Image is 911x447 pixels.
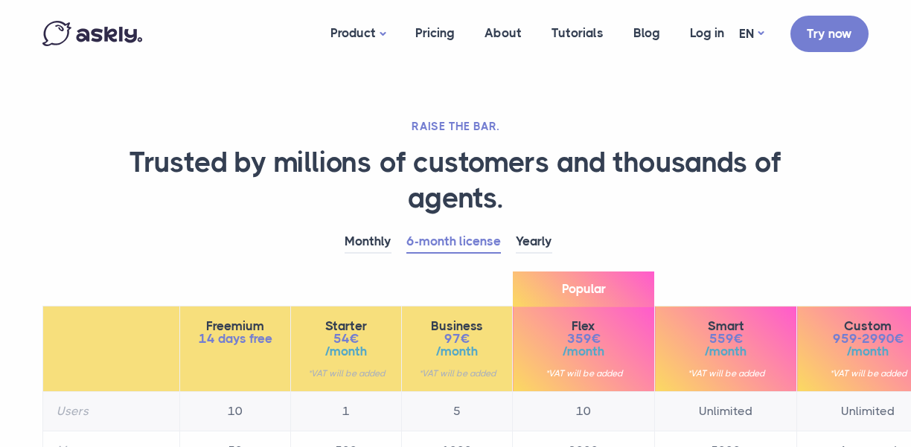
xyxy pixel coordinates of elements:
[618,4,675,62] a: Blog
[406,231,501,254] a: 6-month license
[790,16,869,52] a: Try now
[42,119,869,134] h2: RAISE THE BAR.
[415,369,499,378] small: *VAT will be added
[516,231,552,254] a: Yearly
[304,320,388,332] span: Starter
[194,320,277,332] span: Freemium
[415,332,499,345] span: 97€
[668,320,783,332] span: Smart
[526,332,641,345] span: 359€
[526,369,641,378] small: *VAT will be added
[668,345,783,358] span: /month
[675,4,739,62] a: Log in
[291,392,402,431] td: 1
[470,4,537,62] a: About
[194,332,277,345] span: 14 days free
[402,392,513,431] td: 5
[345,231,391,254] a: Monthly
[43,392,180,431] th: Users
[180,392,291,431] td: 10
[400,4,470,62] a: Pricing
[415,345,499,358] span: /month
[526,345,641,358] span: /month
[304,345,388,358] span: /month
[668,369,783,378] small: *VAT will be added
[42,145,869,216] h1: Trusted by millions of customers and thousands of agents.
[513,392,655,431] td: 10
[415,320,499,332] span: Business
[304,369,388,378] small: *VAT will be added
[655,392,797,431] td: Unlimited
[526,320,641,332] span: Flex
[668,332,783,345] span: 559€
[316,4,400,63] a: Product
[513,271,654,306] span: Popular
[739,23,764,45] a: EN
[304,332,388,345] span: 54€
[42,21,142,46] img: Askly
[537,4,618,62] a: Tutorials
